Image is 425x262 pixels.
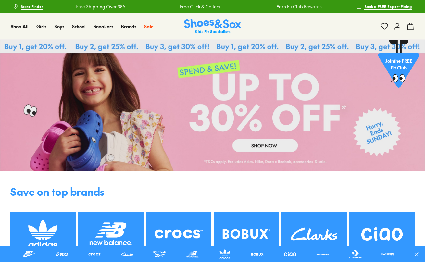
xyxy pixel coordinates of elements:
a: Sneakers [94,23,113,30]
img: SNS_WEBASSETS_1280x984__Brand_10_3912ae85-fb3d-449b-b156-b817166d013b.png [281,212,347,256]
span: Join [385,57,394,64]
img: SNS_WEBASSETS_1280x984__Brand_11_42afe9cd-2f1f-4080-b932-0c5a1492f76f.png [349,212,415,256]
img: SNS_WEBASSETS_1280x984__Brand_6_32476e78-ec93-4883-851d-7486025e12b2.png [146,212,211,256]
a: School [72,23,86,30]
a: Book a FREE Expert Fitting [356,1,412,12]
img: SNS_Logo_Responsive.svg [184,19,241,34]
a: Earn Fit Club Rewards [276,3,322,10]
a: Jointhe FREE Fit Club [378,39,419,91]
a: Sale [144,23,154,30]
span: Book a FREE Expert Fitting [364,4,412,9]
a: Girls [36,23,46,30]
img: SNS_WEBASSETS_1280x984__Brand_7_4d3d8e03-a91f-4015-a35e-fabdd5f06b27.png [10,212,76,256]
p: the FREE Fit Club [378,52,419,76]
img: SNS_WEBASSETS_1280x984__Brand_8_072687a1-6812-4536-84da-40bdad0e27d7.png [78,212,144,256]
a: Free Shipping Over $85 [76,3,125,10]
a: Store Finder [13,1,43,12]
a: Brands [121,23,136,30]
a: Shoes & Sox [184,19,241,34]
img: SNS_WEBASSETS_1280x984__Brand_9_e161dee9-03f0-4e35-815c-843dea00f972.png [214,212,279,256]
a: Shop All [11,23,29,30]
span: Store Finder [21,4,43,9]
a: Free Click & Collect [180,3,220,10]
a: Boys [54,23,64,30]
